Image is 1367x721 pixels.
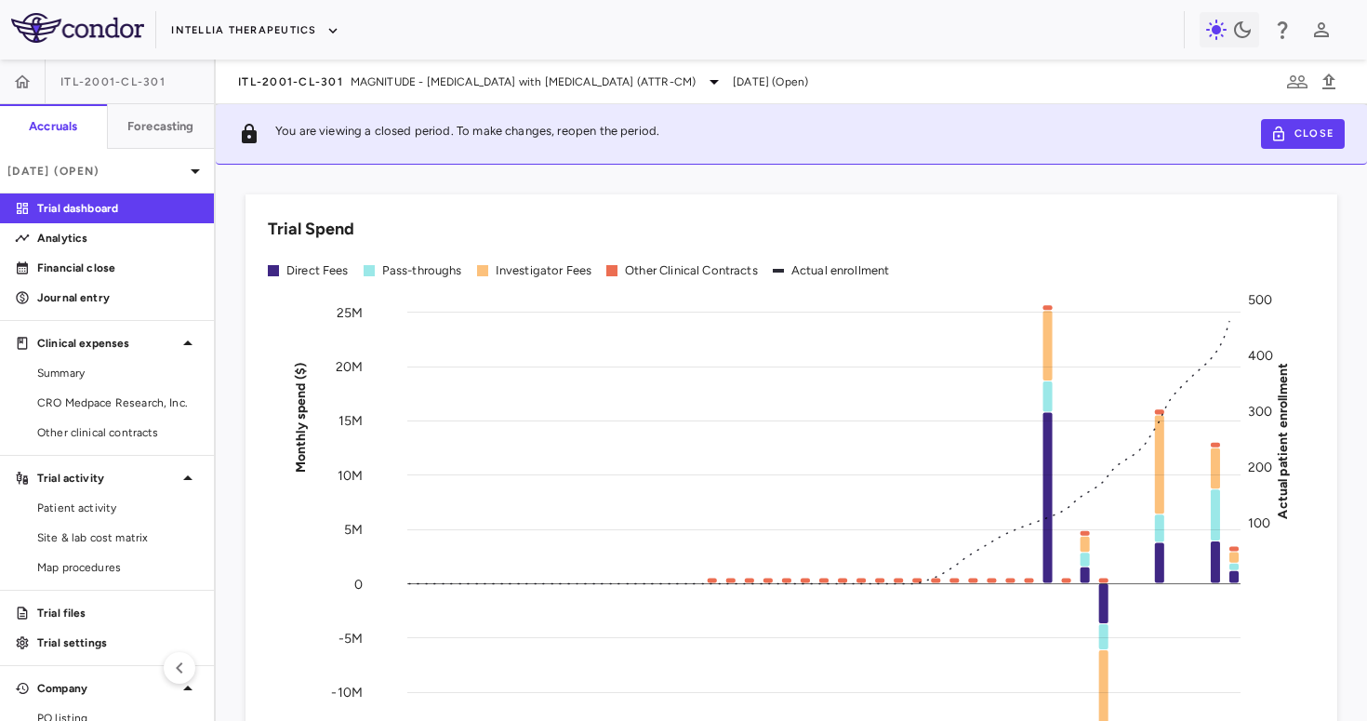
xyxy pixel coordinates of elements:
[1275,362,1291,518] tspan: Actual patient enrollment
[37,605,199,621] p: Trial files
[37,365,199,381] span: Summary
[286,262,349,279] div: Direct Fees
[1248,348,1273,364] tspan: 400
[37,335,177,352] p: Clinical expenses
[29,118,77,135] h6: Accruals
[338,413,363,429] tspan: 15M
[37,680,177,697] p: Company
[60,74,166,89] span: ITL-2001-CL-301
[238,74,343,89] span: ITL-2001-CL-301
[354,576,363,592] tspan: 0
[336,359,363,375] tspan: 20M
[37,394,199,411] span: CRO Medpace Research, Inc.
[1248,460,1272,475] tspan: 200
[625,262,758,279] div: Other Clinical Contracts
[268,217,354,242] h6: Trial Spend
[293,362,309,473] tspan: Monthly spend ($)
[791,262,890,279] div: Actual enrollment
[37,470,177,487] p: Trial activity
[496,262,592,279] div: Investigator Fees
[37,634,199,651] p: Trial settings
[733,73,808,90] span: [DATE] (Open)
[382,262,462,279] div: Pass-throughs
[338,630,363,646] tspan: -5M
[37,200,199,217] p: Trial dashboard
[37,559,199,576] span: Map procedures
[1248,404,1272,420] tspan: 300
[338,467,363,483] tspan: 10M
[37,289,199,306] p: Journal entry
[351,73,696,90] span: MAGNITUDE - [MEDICAL_DATA] with [MEDICAL_DATA] (ATTR-CM)
[337,304,363,320] tspan: 25M
[127,118,194,135] h6: Forecasting
[37,529,199,546] span: Site & lab cost matrix
[37,500,199,516] span: Patient activity
[1248,292,1272,308] tspan: 500
[275,123,659,145] p: You are viewing a closed period. To make changes, reopen the period.
[7,163,184,180] p: [DATE] (Open)
[1248,515,1270,531] tspan: 100
[1261,119,1345,149] button: Close
[171,16,338,46] button: Intellia Therapeutics
[37,260,199,276] p: Financial close
[37,230,199,247] p: Analytics
[37,424,199,441] span: Other clinical contracts
[331,685,363,701] tspan: -10M
[344,522,363,538] tspan: 5M
[11,13,144,43] img: logo-full-SnFGN8VE.png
